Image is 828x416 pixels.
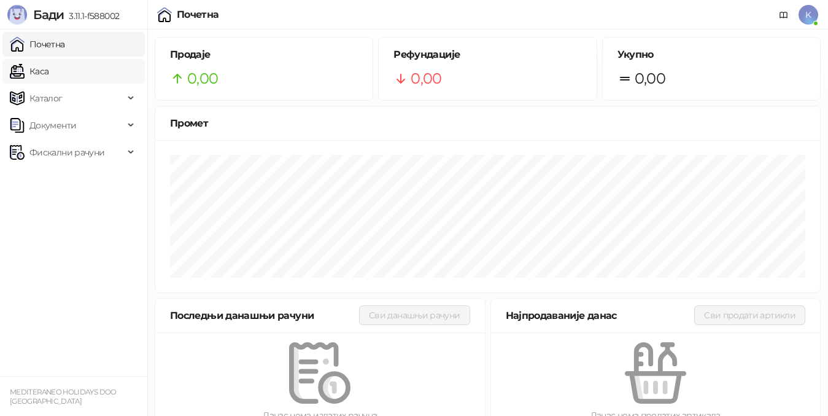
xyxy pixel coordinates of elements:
[187,67,218,90] span: 0,00
[694,305,805,325] button: Сви продати артикли
[10,388,117,406] small: MEDITERANEO HOLIDAYS DOO [GEOGRAPHIC_DATA]
[411,67,441,90] span: 0,00
[635,67,665,90] span: 0,00
[10,32,65,57] a: Почетна
[33,7,64,22] span: Бади
[359,305,470,325] button: Сви данашњи рачуни
[774,5,794,25] a: Документација
[170,308,359,323] div: Последњи данашњи рачуни
[170,116,805,131] div: Промет
[177,10,219,20] div: Почетна
[29,86,63,111] span: Каталог
[10,59,48,84] a: Каса
[506,308,695,323] div: Најпродаваније данас
[7,5,27,25] img: Logo
[393,47,581,62] h5: Рефундације
[29,113,76,138] span: Документи
[799,5,818,25] span: K
[64,10,119,22] span: 3.11.1-f588002
[170,47,358,62] h5: Продаје
[617,47,805,62] h5: Укупно
[29,140,104,165] span: Фискални рачуни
